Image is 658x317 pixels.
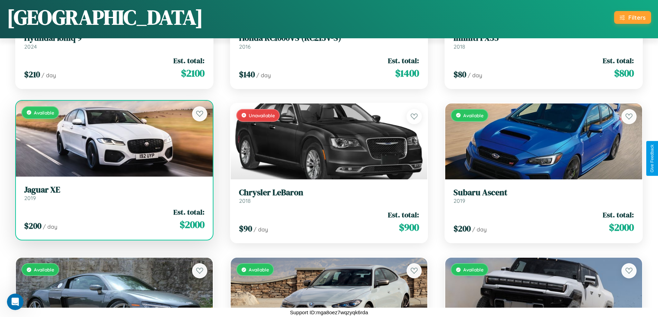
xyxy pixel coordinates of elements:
[249,112,275,118] span: Unavailable
[24,69,40,80] span: $ 210
[463,267,484,273] span: Available
[628,14,646,21] div: Filters
[454,43,465,50] span: 2018
[24,33,204,43] h3: Hyundai Ioniq 9
[24,33,204,50] a: Hyundai Ioniq 92024
[249,267,269,273] span: Available
[454,188,634,198] h3: Subaru Ascent
[454,69,466,80] span: $ 80
[173,207,204,217] span: Est. total:
[239,188,419,198] h3: Chrysler LeBaron
[399,220,419,234] span: $ 900
[7,294,23,310] iframe: Intercom live chat
[181,66,204,80] span: $ 2100
[256,72,271,79] span: / day
[614,11,651,24] button: Filters
[614,66,634,80] span: $ 800
[454,197,465,204] span: 2019
[454,33,634,50] a: Infiniti FX352018
[24,185,204,195] h3: Jaguar XE
[388,210,419,220] span: Est. total:
[7,3,203,31] h1: [GEOGRAPHIC_DATA]
[41,72,56,79] span: / day
[239,69,255,80] span: $ 140
[650,145,655,172] div: Give Feedback
[454,33,634,43] h3: Infiniti FX35
[454,188,634,205] a: Subaru Ascent2019
[43,223,57,230] span: / day
[173,56,204,66] span: Est. total:
[395,66,419,80] span: $ 1400
[34,267,54,273] span: Available
[472,226,487,233] span: / day
[239,43,251,50] span: 2016
[239,188,419,205] a: Chrysler LeBaron2018
[239,33,419,50] a: Honda RC1000VS (RC213V-S)2016
[454,223,471,234] span: $ 200
[180,218,204,231] span: $ 2000
[388,56,419,66] span: Est. total:
[290,308,368,317] p: Support ID: mga8oez7wqzyqk6rda
[239,197,251,204] span: 2018
[603,56,634,66] span: Est. total:
[609,220,634,234] span: $ 2000
[24,43,37,50] span: 2024
[24,195,36,201] span: 2019
[24,185,204,202] a: Jaguar XE2019
[239,33,419,43] h3: Honda RC1000VS (RC213V-S)
[254,226,268,233] span: / day
[24,220,41,231] span: $ 200
[463,112,484,118] span: Available
[239,223,252,234] span: $ 90
[468,72,482,79] span: / day
[34,110,54,116] span: Available
[603,210,634,220] span: Est. total:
